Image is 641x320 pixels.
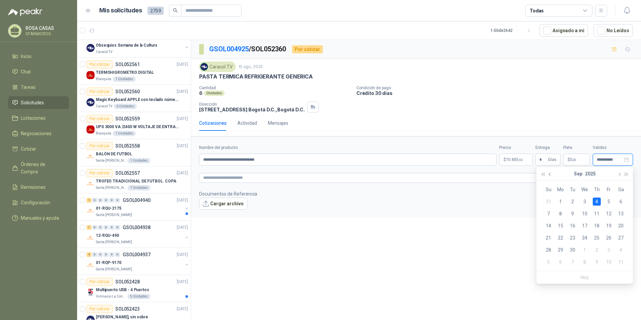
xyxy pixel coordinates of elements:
[127,185,151,191] div: 1 Unidades
[542,208,555,220] td: 2025-09-07
[615,196,627,208] td: 2025-09-06
[605,210,613,218] div: 12
[237,119,257,127] div: Actividad
[21,183,46,191] span: Remisiones
[544,258,552,266] div: 5
[579,183,591,196] th: We
[96,294,126,299] p: Gimnasio La Colina
[555,220,567,232] td: 2025-09-15
[21,53,32,60] span: Inicio
[96,131,111,136] p: Blanquita
[615,208,627,220] td: 2025-09-13
[548,154,557,165] span: Días
[567,220,579,232] td: 2025-09-16
[615,256,627,268] td: 2025-10-11
[603,244,615,256] td: 2025-10-03
[99,6,142,15] h1: Mis solicitudes
[86,305,113,313] div: Por cotizar
[579,232,591,244] td: 2025-09-24
[581,234,589,242] div: 24
[86,261,95,269] img: Company Logo
[96,97,179,103] p: Magic Keyboard APPLE con teclado númerico en Español Plateado
[77,85,191,112] a: Por cotizarSOL052560[DATE] Company LogoMagic Keyboard APPLE con teclado númerico en Español Plate...
[542,232,555,244] td: 2025-09-21
[96,185,126,191] p: Santa [PERSON_NAME]
[568,158,570,162] span: $
[177,61,188,68] p: [DATE]
[21,214,59,222] span: Manuales y ayuda
[8,112,69,124] a: Licitaciones
[555,232,567,244] td: 2025-09-22
[579,220,591,232] td: 2025-09-17
[115,62,140,67] p: SOL052561
[238,64,263,70] p: 15 ago, 2025
[177,143,188,149] p: [DATE]
[617,210,625,218] div: 13
[177,116,188,122] p: [DATE]
[209,45,249,53] a: GSOL004925
[591,244,603,256] td: 2025-10-02
[569,234,577,242] div: 23
[115,198,120,203] div: 0
[115,144,140,148] p: SOL052558
[542,196,555,208] td: 2025-08-31
[8,158,69,178] a: Órdenes de Compra
[591,256,603,268] td: 2025-10-09
[593,234,601,242] div: 25
[209,44,287,54] p: / SOL052360
[542,183,555,196] th: Su
[199,86,351,90] p: Cantidad
[542,256,555,268] td: 2025-10-05
[557,258,565,266] div: 6
[591,208,603,220] td: 2025-09-11
[115,252,120,257] div: 0
[96,212,132,218] p: Santa [PERSON_NAME]
[569,222,577,230] div: 16
[555,183,567,196] th: Mo
[86,115,113,123] div: Por cotizar
[605,222,613,230] div: 19
[86,252,92,257] div: 4
[96,205,121,212] p: 01-RQU-2175
[570,158,576,162] span: 0
[86,33,189,55] a: 3 0 0 0 0 0 GSOL004956[DATE] Company LogoObsequios Semana de la CulturaCaracol TV
[555,244,567,256] td: 2025-09-29
[86,153,95,161] img: Company Logo
[569,210,577,218] div: 9
[199,198,247,210] button: Cargar archivo
[98,225,103,230] div: 0
[86,125,95,134] img: Company Logo
[557,222,565,230] div: 15
[86,223,189,245] a: 1 0 0 0 0 0 GSOL004938[DATE] Company Logo12-RQU-490Santa [PERSON_NAME]
[535,145,561,151] label: Entrega
[21,145,36,153] span: Cotizar
[8,96,69,109] a: Solicitudes
[199,90,202,96] p: 6
[542,244,555,256] td: 2025-09-28
[123,252,151,257] p: GSOL004937
[356,86,638,90] p: Condición de pago
[199,119,227,127] div: Cotizaciones
[581,198,589,206] div: 3
[567,196,579,208] td: 2025-09-02
[123,198,151,203] p: GSOL004940
[25,26,67,31] p: ROSA CASAS
[605,258,613,266] div: 10
[581,258,589,266] div: 8
[605,198,613,206] div: 5
[506,158,523,162] span: 70.885
[603,196,615,208] td: 2025-09-05
[593,222,601,230] div: 18
[98,252,103,257] div: 0
[127,294,151,299] div: 5 Unidades
[555,196,567,208] td: 2025-09-01
[113,76,136,82] div: 1 Unidades
[572,158,576,162] span: ,00
[617,234,625,242] div: 27
[581,210,589,218] div: 10
[542,220,555,232] td: 2025-09-14
[21,84,36,91] span: Tareas
[21,199,50,206] span: Configuración
[8,212,69,224] a: Manuales y ayuda
[544,198,552,206] div: 31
